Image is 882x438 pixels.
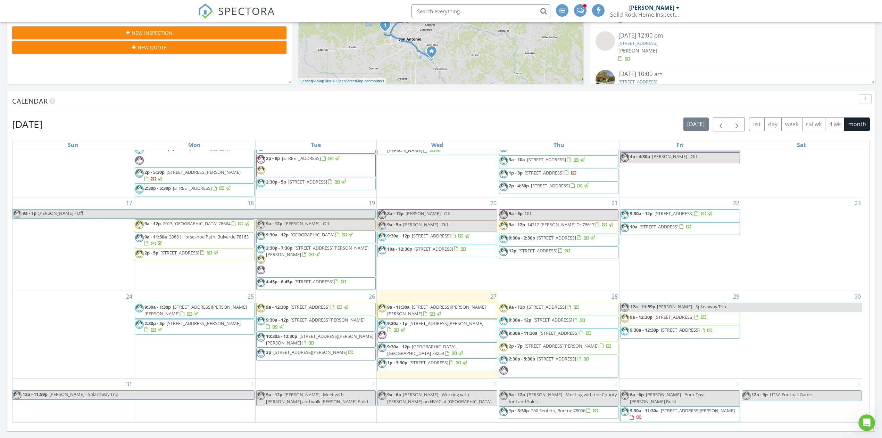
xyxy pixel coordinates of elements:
a: © MapTiler [313,79,332,83]
input: Search everything... [411,4,550,18]
a: 2:30p - 5:30p [STREET_ADDRESS] [135,184,255,196]
button: Previous month [713,117,729,131]
a: © OpenStreetMap contributors [333,79,384,83]
div: Why Emails Don't Get Delivered [10,162,129,175]
a: 9:30a - 12:30p [STREET_ADDRESS] [630,327,713,333]
img: logo_2.png [499,235,508,243]
a: 9a - 11:30a [STREET_ADDRESS][PERSON_NAME][PERSON_NAME] [377,303,497,318]
a: Go to August 23, 2025 [853,197,862,209]
span: 9:30a - 12p [266,317,289,323]
div: List of Placeholders and Where to Use Them [14,190,116,205]
span: [STREET_ADDRESS] [655,314,693,320]
img: logo_2.png [257,304,265,313]
a: 9:30a - 1:30p [STREET_ADDRESS][PERSON_NAME][PERSON_NAME] [135,303,255,318]
a: 9a - 12:30p [STREET_ADDRESS] [266,304,349,310]
div: Recent messageProfile image for AliRate your conversation[PERSON_NAME]•[DATE] [7,82,132,118]
button: Next month [729,117,745,131]
a: 9:30a - 12p [GEOGRAPHIC_DATA] [266,232,354,238]
a: 9:30a - 11:30a [STREET_ADDRESS] [499,329,619,341]
img: logo_2.png [378,210,386,219]
img: logo_2.png [499,156,508,165]
img: Profile image for Ali [14,98,28,112]
span: [STREET_ADDRESS] [518,248,557,254]
img: logo [14,14,60,23]
a: 2:30p - 5p [STREET_ADDRESS] [266,179,347,185]
td: Go to August 14, 2025 [498,103,619,197]
img: logo_2.png [499,343,508,351]
a: [STREET_ADDRESS] [618,79,657,85]
span: [STREET_ADDRESS] [527,304,566,310]
div: [DATE] 10:00 am [618,70,847,79]
img: logo_2.png [378,233,386,241]
td: Go to August 21, 2025 [498,197,619,291]
div: [PERSON_NAME] [629,4,674,11]
a: 9:30a - 12p [STREET_ADDRESS] [387,233,471,239]
img: logo_2.png [621,327,629,335]
a: Go to August 25, 2025 [246,291,255,302]
a: 9:30a - 1:30p [STREET_ADDRESS] [135,144,255,167]
a: 2p - 5:30p [STREET_ADDRESS][PERSON_NAME] [135,168,255,184]
span: [STREET_ADDRESS][PERSON_NAME][PERSON_NAME] [144,304,247,317]
span: [STREET_ADDRESS] [294,278,333,285]
img: logo_2.png [257,333,265,342]
a: 10a - 12:30p [STREET_ADDRESS] [387,246,466,252]
a: 9a - 11:30a 30681 Horseshoe Path, Bulverde 78163 [135,233,255,248]
img: logo_2.png [257,278,265,287]
div: Recent message [14,88,125,95]
td: Go to August 18, 2025 [134,197,256,291]
span: [STREET_ADDRESS] [527,156,566,163]
a: 9:30a - 12p [GEOGRAPHIC_DATA], [GEOGRAPHIC_DATA] 78253 [387,343,464,356]
a: Sunday [66,140,80,150]
a: 9a - 12:30p [STREET_ADDRESS] [620,313,740,325]
span: 12a - 11:59p [630,303,656,312]
span: 9:30a - 11:30a [509,330,538,336]
a: 9a - 12:30p [STREET_ADDRESS] [256,303,376,315]
a: 2p - 4:30p [STREET_ADDRESS] [509,182,590,189]
a: 10a [STREET_ADDRESS] [620,222,740,235]
span: 9a - 12:30p [266,304,289,310]
img: logo_2.png [257,179,265,187]
div: | [299,78,386,84]
div: V10 Transition FAQs [14,177,116,185]
span: 9:30a - 12:30p [630,327,659,333]
a: Go to August 18, 2025 [246,197,255,209]
a: Go to August 24, 2025 [125,291,134,302]
span: 9:30a - 12p [630,210,652,217]
span: [PERSON_NAME] - Off [284,220,330,227]
td: Go to August 26, 2025 [255,291,377,379]
span: [GEOGRAPHIC_DATA] [291,232,334,238]
span: 1p - 3p [509,170,523,176]
span: 9:30a - 2:30p [509,235,535,241]
a: 12p [STREET_ADDRESS] [509,248,571,254]
a: 9:30a - 12p [GEOGRAPHIC_DATA] [256,230,376,243]
span: 9a - 11:30a [144,234,167,240]
td: Go to August 10, 2025 [13,103,134,197]
span: [STREET_ADDRESS][PERSON_NAME] [525,343,599,349]
a: [STREET_ADDRESS][PERSON_NAME][PERSON_NAME] [387,140,483,153]
img: logo_2.png [378,221,386,230]
img: logo_2.png [257,255,265,264]
span: 9:30a - 1:30p [144,304,171,310]
td: Go to August 27, 2025 [377,291,498,379]
img: logo_2.png [378,331,386,339]
span: [STREET_ADDRESS] [173,185,212,191]
img: logo_2.png [499,248,508,256]
span: Search for help [14,128,56,136]
img: Profile image for Chelsey [74,11,88,25]
span: [STREET_ADDRESS] [655,210,693,217]
a: 2p - 5p [STREET_ADDRESS] [135,249,255,261]
td: Go to August 25, 2025 [134,291,256,379]
td: Go to August 15, 2025 [619,103,741,197]
span: [STREET_ADDRESS] [533,317,572,323]
td: Go to August 24, 2025 [13,291,134,379]
div: [PERSON_NAME] [31,105,71,112]
a: Go to August 20, 2025 [489,197,498,209]
span: 9:30a - 12p [509,317,531,323]
span: [PERSON_NAME] - Splashway Trip [657,303,726,310]
a: Go to August 29, 2025 [732,291,741,302]
td: Go to August 23, 2025 [741,197,862,291]
span: Help [110,234,121,239]
img: logo_2.png [499,330,508,339]
a: 4:45p - 6:45p [STREET_ADDRESS] [256,277,376,290]
img: logo_2.png [257,166,265,175]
